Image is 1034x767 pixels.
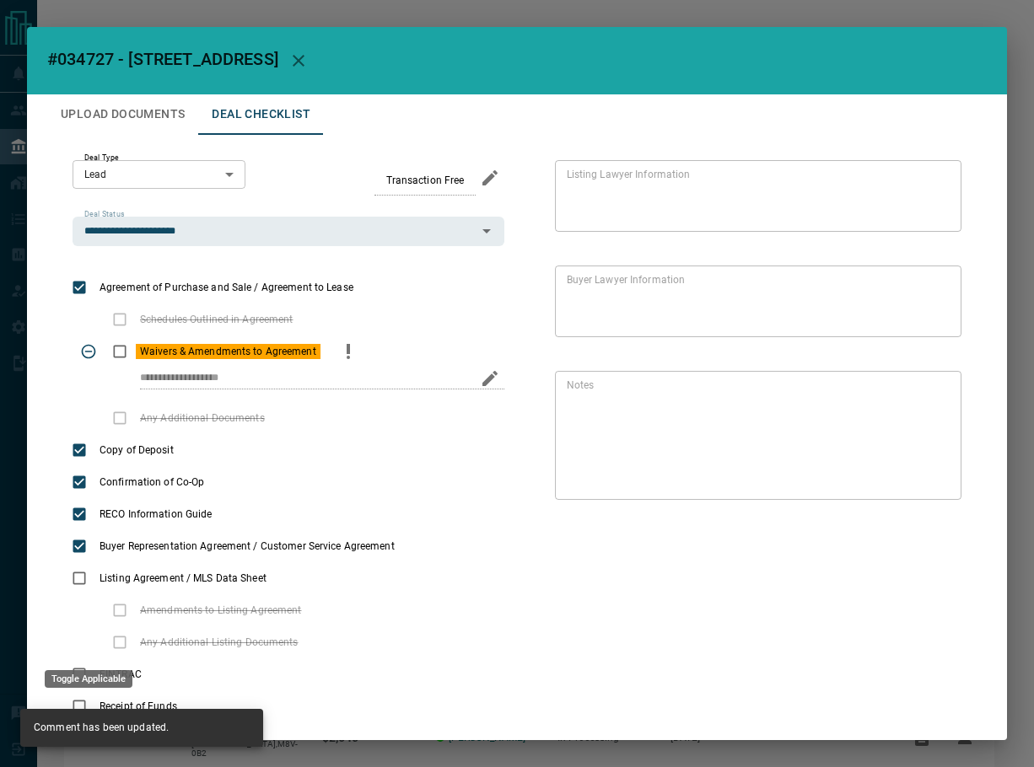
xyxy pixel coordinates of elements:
[95,475,208,490] span: Confirmation of Co-Op
[84,209,124,220] label: Deal Status
[34,714,169,742] div: Comment has been updated.
[567,168,943,225] textarea: text field
[73,160,245,189] div: Lead
[475,219,498,243] button: Open
[95,442,178,458] span: Copy of Deposit
[476,164,504,192] button: edit
[47,49,278,69] span: #034727 - [STREET_ADDRESS]
[95,539,399,554] span: Buyer Representation Agreement / Customer Service Agreement
[95,507,216,522] span: RECO Information Guide
[136,410,269,426] span: Any Additional Documents
[95,699,181,714] span: Receipt of Funds
[567,273,943,330] textarea: text field
[84,153,119,164] label: Deal Type
[136,603,306,618] span: Amendments to Listing Agreement
[73,335,105,367] span: Toggle Applicable
[47,94,198,135] button: Upload Documents
[334,335,363,367] button: priority
[136,344,320,359] span: Waivers & Amendments to Agreement
[136,635,303,650] span: Any Additional Listing Documents
[136,312,298,327] span: Schedules Outlined in Agreement
[140,367,469,389] input: checklist input
[95,571,271,586] span: Listing Agreement / MLS Data Sheet
[198,94,324,135] button: Deal Checklist
[45,670,132,688] div: Toggle Applicable
[567,378,943,493] textarea: text field
[476,364,504,393] button: edit
[95,280,358,295] span: Agreement of Purchase and Sale / Agreement to Lease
